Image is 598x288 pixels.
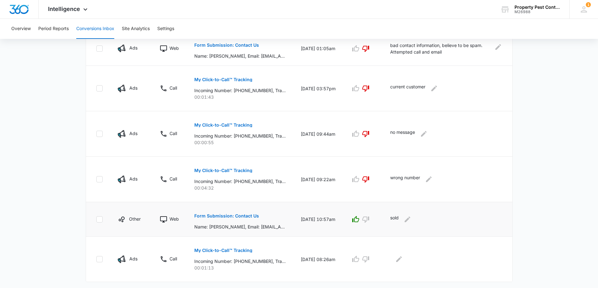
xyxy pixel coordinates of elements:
button: Form Submission: Contact Us [194,38,259,53]
button: Edit Comments [394,254,404,264]
td: [DATE] 03:57pm [293,66,343,111]
div: account name [514,5,560,10]
button: My Click-to-Call™ Tracking [194,118,252,133]
p: My Click-to-Call™ Tracking [194,77,252,82]
button: Conversions Inbox [76,19,114,39]
p: Name: [PERSON_NAME], Email: [EMAIL_ADDRESS][DOMAIN_NAME], Phone: [PHONE_NUMBER], Questions or Com... [194,53,286,59]
p: Incoming Number: [PHONE_NUMBER], Tracking Number: [PHONE_NUMBER], Ring To: [PHONE_NUMBER], Caller... [194,258,286,264]
p: Call [170,85,177,91]
button: Edit Comments [494,42,502,52]
span: 1 [586,2,591,7]
td: [DATE] 09:22am [293,157,343,202]
p: 00:01:43 [194,94,286,100]
p: Call [170,255,177,262]
p: Form Submission: Contact Us [194,43,259,47]
button: Period Reports [38,19,69,39]
p: Ads [129,255,137,262]
p: 00:04:32 [194,185,286,191]
p: Ads [129,130,137,137]
button: Edit Comments [429,83,439,93]
p: Web [170,45,179,51]
td: [DATE] 08:26am [293,237,343,282]
p: My Click-to-Call™ Tracking [194,248,252,253]
p: bad contact information, believe to be spam. Attempted call and email [390,42,491,55]
p: Ads [129,45,137,51]
p: sold [390,214,399,224]
button: Form Submission: Contact Us [194,208,259,223]
button: My Click-to-Call™ Tracking [194,243,252,258]
button: My Click-to-Call™ Tracking [194,163,252,178]
p: no message [390,129,415,139]
span: Intelligence [48,6,80,12]
button: Edit Comments [424,174,434,184]
p: 00:00:55 [194,139,286,146]
td: [DATE] 09:44am [293,111,343,157]
button: My Click-to-Call™ Tracking [194,72,252,87]
button: Edit Comments [402,214,412,224]
p: Web [170,216,179,222]
p: Incoming Number: [PHONE_NUMBER], Tracking Number: [PHONE_NUMBER], Ring To: [PHONE_NUMBER], Caller... [194,133,286,139]
p: wrong number [390,174,420,184]
p: My Click-to-Call™ Tracking [194,123,252,127]
td: [DATE] 10:57am [293,202,343,237]
p: Name: [PERSON_NAME], Email: [EMAIL_ADDRESS][DOMAIN_NAME], Phone: [PHONE_NUMBER], Questions or Com... [194,223,286,230]
p: Call [170,130,177,137]
p: Incoming Number: [PHONE_NUMBER], Tracking Number: [PHONE_NUMBER], Ring To: [PHONE_NUMBER], Caller... [194,178,286,185]
p: current customer [390,83,425,93]
div: account id [514,10,560,14]
p: My Click-to-Call™ Tracking [194,168,252,173]
button: Settings [157,19,174,39]
p: Other [129,216,141,222]
div: notifications count [586,2,591,7]
p: Incoming Number: [PHONE_NUMBER], Tracking Number: [PHONE_NUMBER], Ring To: [PHONE_NUMBER], Caller... [194,87,286,94]
button: Edit Comments [419,129,429,139]
p: Call [170,175,177,182]
td: [DATE] 01:05am [293,31,343,66]
button: Site Analytics [122,19,150,39]
p: Form Submission: Contact Us [194,214,259,218]
button: Overview [11,19,31,39]
p: Ads [129,85,137,91]
p: Ads [129,175,137,182]
p: 00:01:13 [194,264,286,271]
